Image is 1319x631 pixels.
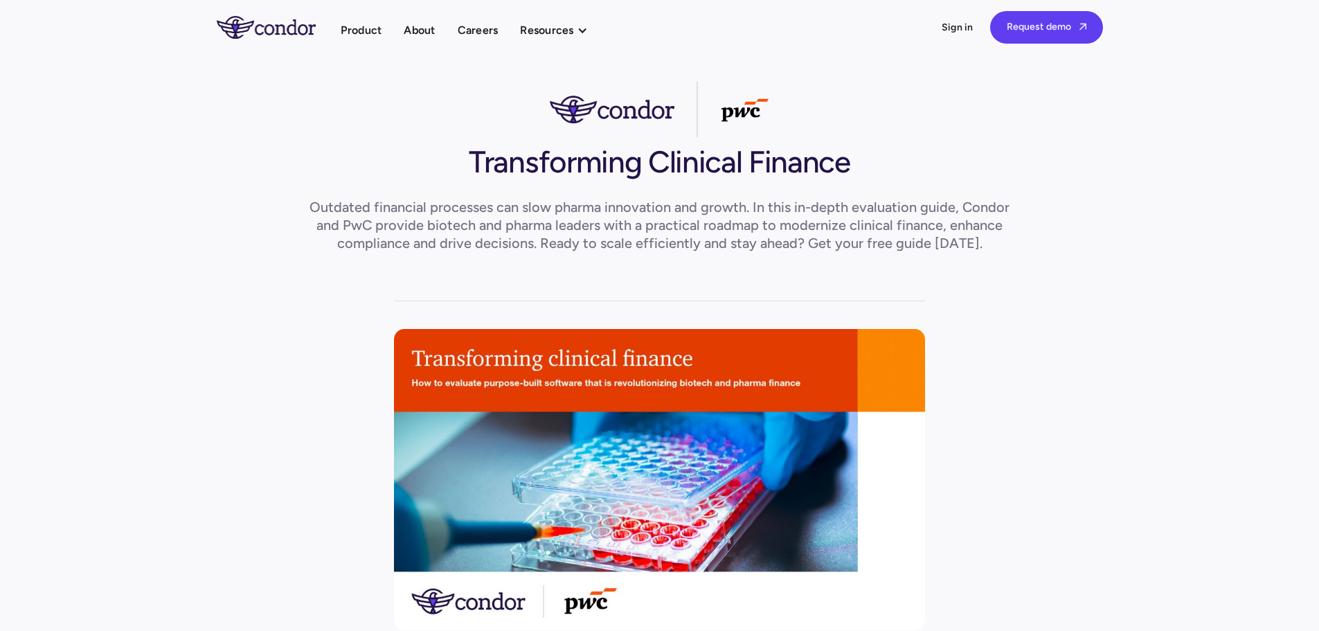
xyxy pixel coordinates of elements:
h4: Outdated financial processes can slow pharma innovation and growth. In this in-depth evaluation g... [305,194,1014,256]
a: Sign in [942,21,973,35]
div: Resources [520,21,573,39]
span:  [1079,22,1086,31]
a: home [217,16,341,38]
a: Product [341,21,382,39]
div: Resources [520,21,601,39]
a: About [404,21,435,39]
a: Careers [458,21,499,39]
h1: Transforming Clinical Finance [469,137,850,181]
a: Request demo [990,11,1103,44]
